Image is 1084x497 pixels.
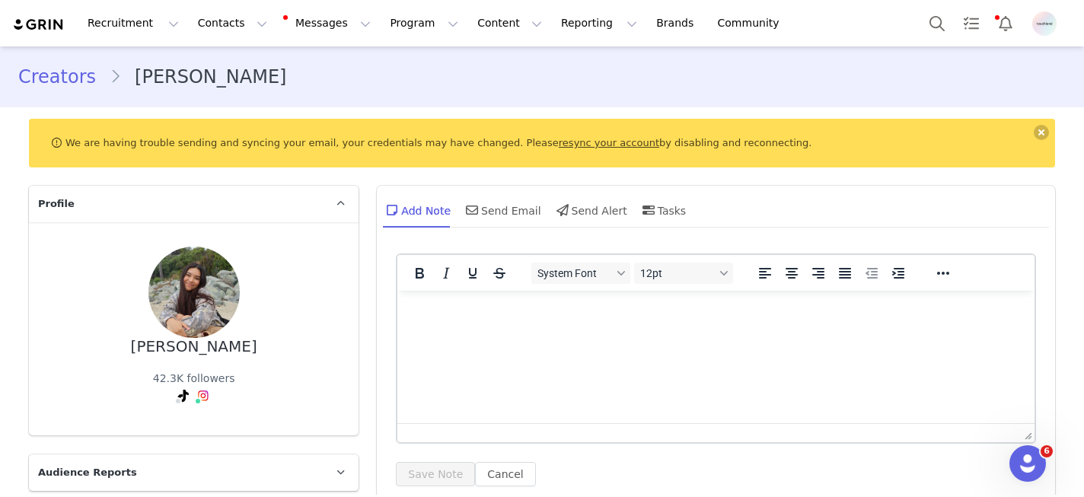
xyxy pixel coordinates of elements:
div: Tasks [639,192,687,228]
a: Tasks [955,6,988,40]
button: Font sizes [634,263,733,284]
span: System Font [537,267,612,279]
button: Underline [460,263,486,284]
img: grin logo [12,18,65,32]
button: Reveal or hide additional toolbar items [930,263,956,284]
div: We are having trouble sending and syncing your email, your credentials may have changed. Please b... [29,119,1055,167]
img: 4e783fb7-9cc5-41f7-8a7b-221beeb5f973.jpg [148,247,240,338]
a: Community [709,6,795,40]
button: Align center [779,263,805,284]
div: Send Email [463,192,541,228]
a: Creators [18,63,110,91]
button: Messages [277,6,380,40]
img: instagram.svg [197,390,209,402]
iframe: Rich Text Area [397,291,1035,423]
button: Fonts [531,263,630,284]
button: Content [468,6,551,40]
button: Align right [805,263,831,284]
div: Send Alert [553,192,627,228]
iframe: Intercom live chat [1009,445,1046,482]
div: 42.3K followers [153,371,235,387]
img: 84cacbd7-38d7-4595-ad18-249860d6b2a6.png [1032,11,1057,36]
button: Decrease indent [859,263,885,284]
a: Brands [647,6,707,40]
span: 6 [1041,445,1053,457]
button: Align left [752,263,778,284]
button: Recruitment [78,6,188,40]
span: 12pt [640,267,715,279]
button: Contacts [189,6,276,40]
button: Cancel [475,462,535,486]
button: Increase indent [885,263,911,284]
div: [PERSON_NAME] [131,338,257,355]
button: Save Note [396,462,475,486]
div: Press the Up and Down arrow keys to resize the editor. [1019,424,1035,442]
a: resync your account [559,137,659,148]
button: Reporting [552,6,646,40]
button: Profile [1023,11,1072,36]
button: Strikethrough [486,263,512,284]
span: Profile [38,196,75,212]
button: Notifications [989,6,1022,40]
button: Search [920,6,954,40]
button: Bold [406,263,432,284]
button: Program [381,6,467,40]
button: Italic [433,263,459,284]
span: Audience Reports [38,465,137,480]
button: Justify [832,263,858,284]
div: Add Note [383,192,451,228]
